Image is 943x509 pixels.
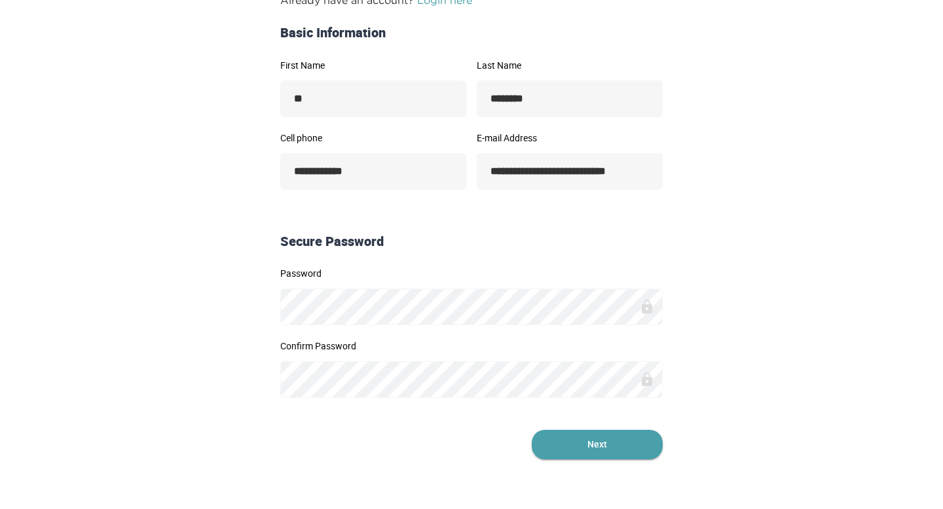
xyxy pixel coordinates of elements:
[280,342,663,351] label: Confirm Password
[477,133,663,143] label: E-mail Address
[280,61,466,70] label: First Name
[275,232,668,251] div: Secure Password
[477,61,663,70] label: Last Name
[280,133,466,143] label: Cell phone
[275,24,668,43] div: Basic Information
[532,430,663,459] button: Next
[280,269,663,278] label: Password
